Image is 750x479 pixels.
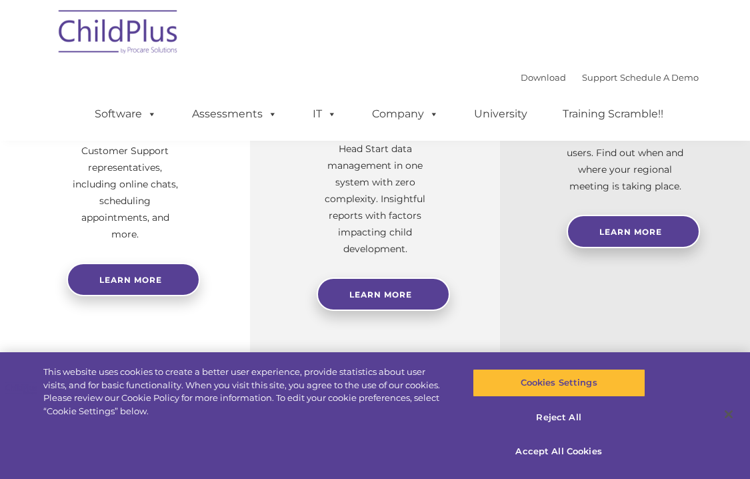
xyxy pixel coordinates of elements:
a: Learn More [567,215,700,248]
a: Download [521,72,566,83]
a: Company [359,101,452,127]
a: Assessments [179,101,291,127]
p: Experience and analyze child assessments and Head Start data management in one system with zero c... [317,107,433,258]
span: Learn More [349,290,412,300]
button: Accept All Cookies [473,438,645,466]
span: Learn More [599,227,662,237]
a: Learn More [317,278,450,311]
a: University [461,101,541,127]
a: Training Scramble!! [549,101,677,127]
button: Reject All [473,404,645,432]
font: | [521,72,699,83]
a: Learn more [67,263,200,296]
a: Support [582,72,617,83]
a: IT [299,101,350,127]
button: Close [714,400,743,429]
p: Need help with ChildPlus? We offer many convenient ways to contact our amazing Customer Support r... [67,76,183,243]
button: Cookies Settings [473,369,645,397]
div: This website uses cookies to create a better user experience, provide statistics about user visit... [43,366,450,418]
a: Schedule A Demo [620,72,699,83]
span: Learn more [99,275,162,285]
a: Software [81,101,170,127]
img: ChildPlus by Procare Solutions [52,1,185,67]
